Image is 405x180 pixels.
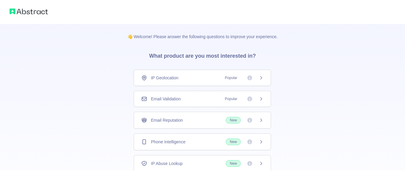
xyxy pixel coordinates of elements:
[151,139,185,145] span: Phone Intelligence
[226,117,241,124] span: New
[139,40,265,70] h3: What product are you most interested in?
[221,96,241,102] span: Popular
[226,160,241,167] span: New
[221,75,241,81] span: Popular
[118,24,287,40] p: 👋 Welcome! Please answer the following questions to improve your experience.
[151,117,183,123] span: Email Reputation
[226,139,241,145] span: New
[151,75,178,81] span: IP Geolocation
[151,160,183,166] span: IP Abuse Lookup
[10,7,48,16] img: Abstract logo
[151,96,180,102] span: Email Validation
